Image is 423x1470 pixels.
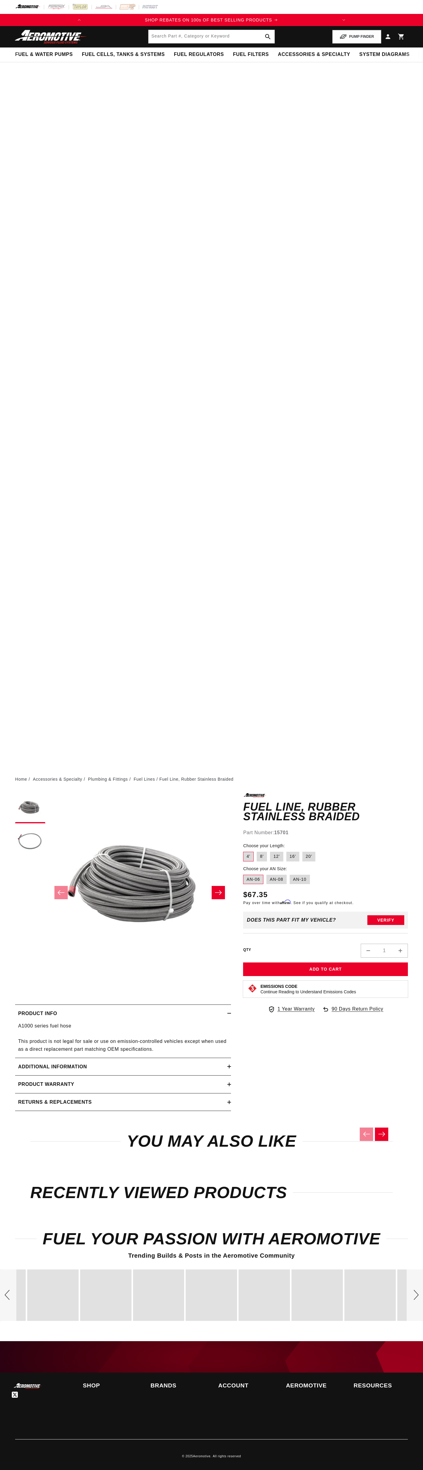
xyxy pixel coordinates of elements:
span: Fuel Filters [233,51,269,58]
h2: Shop [83,1383,137,1388]
div: image number 13 [186,1269,237,1321]
div: Photo from a Shopper [239,1269,290,1321]
div: Photo from a Shopper [133,1269,184,1321]
button: Verify [367,915,404,925]
button: search button [261,30,275,43]
summary: Fuel Filters [228,47,273,62]
button: Slide right [212,886,225,899]
div: Announcement [85,17,337,23]
legend: Choose your Length: [243,843,285,849]
summary: System Diagrams [355,47,414,62]
a: Plumbing & Fittings [88,776,128,782]
nav: breadcrumbs [15,776,408,782]
span: Accessories & Specialty [278,51,350,58]
summary: Fuel Cells, Tanks & Systems [77,47,169,62]
label: 20' [302,852,315,861]
span: 90 Days Return Policy [332,1005,383,1019]
label: 16' [286,852,299,861]
summary: Aeromotive [286,1383,340,1388]
legend: Choose your AN Size: [243,866,288,872]
label: 8' [257,852,267,861]
span: 1 Year Warranty [278,1005,315,1013]
button: Next slide [375,1128,388,1141]
label: QTY [243,947,251,952]
button: Translation missing: en.sections.announcements.previous_announcement [73,14,85,26]
h2: You may also like [30,1134,393,1148]
small: All rights reserved [213,1455,241,1458]
h2: Additional information [18,1063,87,1071]
a: Fuel Lines [134,776,155,782]
span: Fuel Regulators [174,51,224,58]
div: Next [407,1269,423,1321]
div: image number 10 [27,1269,79,1321]
span: Fuel & Water Pumps [15,51,73,58]
media-gallery: Gallery Viewer [15,793,231,992]
div: Photo from a Shopper [27,1269,79,1321]
button: Load image 2 in gallery view [15,826,45,857]
button: Add to Cart [243,962,408,976]
summary: Fuel & Water Pumps [11,47,77,62]
summary: Accessories & Specialty [273,47,355,62]
div: Photo from a Shopper [186,1269,237,1321]
img: Aeromotive [13,30,89,44]
button: Slide left [54,886,68,899]
div: A1000 series fuel hose This product is not legal for sale or use on emission-controlled vehicles ... [15,1022,231,1053]
button: Load image 1 in gallery view [15,793,45,823]
h2: Recently Viewed Products [30,1185,393,1200]
li: Fuel Line, Rubber Stainless Braided [159,776,233,782]
h2: Product warranty [18,1080,74,1088]
label: AN-06 [243,875,263,884]
span: Fuel Cells, Tanks & Systems [82,51,165,58]
label: AN-10 [290,875,310,884]
summary: Resources [354,1383,408,1388]
label: 4' [243,852,253,861]
strong: 15701 [274,830,289,835]
a: SHOP REBATES ON 100s OF BEST SELLING PRODUCTS [85,17,337,23]
div: 1 of 2 [85,17,337,23]
div: image number 12 [133,1269,184,1321]
p: Pay over time with . See if you qualify at checkout. [243,900,353,906]
summary: Additional information [15,1058,231,1076]
h2: Product Info [18,1010,57,1018]
span: $67.35 [243,889,268,900]
span: SHOP REBATES ON 100s OF BEST SELLING PRODUCTS [145,18,272,22]
button: Previous slide [360,1128,373,1141]
summary: Returns & replacements [15,1093,231,1111]
div: image number 16 [344,1269,396,1321]
img: Emissions code [248,984,257,993]
a: Home [15,776,27,782]
a: Aeromotive [193,1455,211,1458]
div: Photo from a Shopper [291,1269,343,1321]
summary: Product Info [15,1005,231,1022]
summary: Account [218,1383,272,1388]
input: Search by Part Number, Category or Keyword [148,30,275,43]
li: Accessories & Specialty [33,776,87,782]
summary: Fuel Regulators [169,47,228,62]
div: image number 11 [80,1269,132,1321]
summary: Product warranty [15,1076,231,1093]
strong: Emissions Code [260,984,297,989]
div: Does This part fit My vehicle? [247,917,336,923]
p: Continue Reading to Understand Emissions Codes [260,989,356,995]
button: PUMP FINDER [332,30,381,44]
div: Part Number: [243,829,408,837]
h2: Returns & replacements [18,1098,92,1106]
div: image number 15 [291,1269,343,1321]
span: System Diagrams [359,51,409,58]
div: image number 14 [239,1269,290,1321]
h1: Fuel Line, Rubber Stainless Braided [243,802,408,821]
summary: Brands [151,1383,205,1388]
button: Emissions CodeContinue Reading to Understand Emissions Codes [260,984,356,995]
button: Translation missing: en.sections.announcements.next_announcement [338,14,350,26]
div: Photo from a Shopper [80,1269,132,1321]
span: Affirm [280,900,291,904]
a: 90 Days Return Policy [322,1005,383,1019]
img: Aeromotive [13,1383,43,1389]
div: Photo from a Shopper [344,1269,396,1321]
label: AN-08 [266,875,287,884]
small: © 2025 . [182,1455,212,1458]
